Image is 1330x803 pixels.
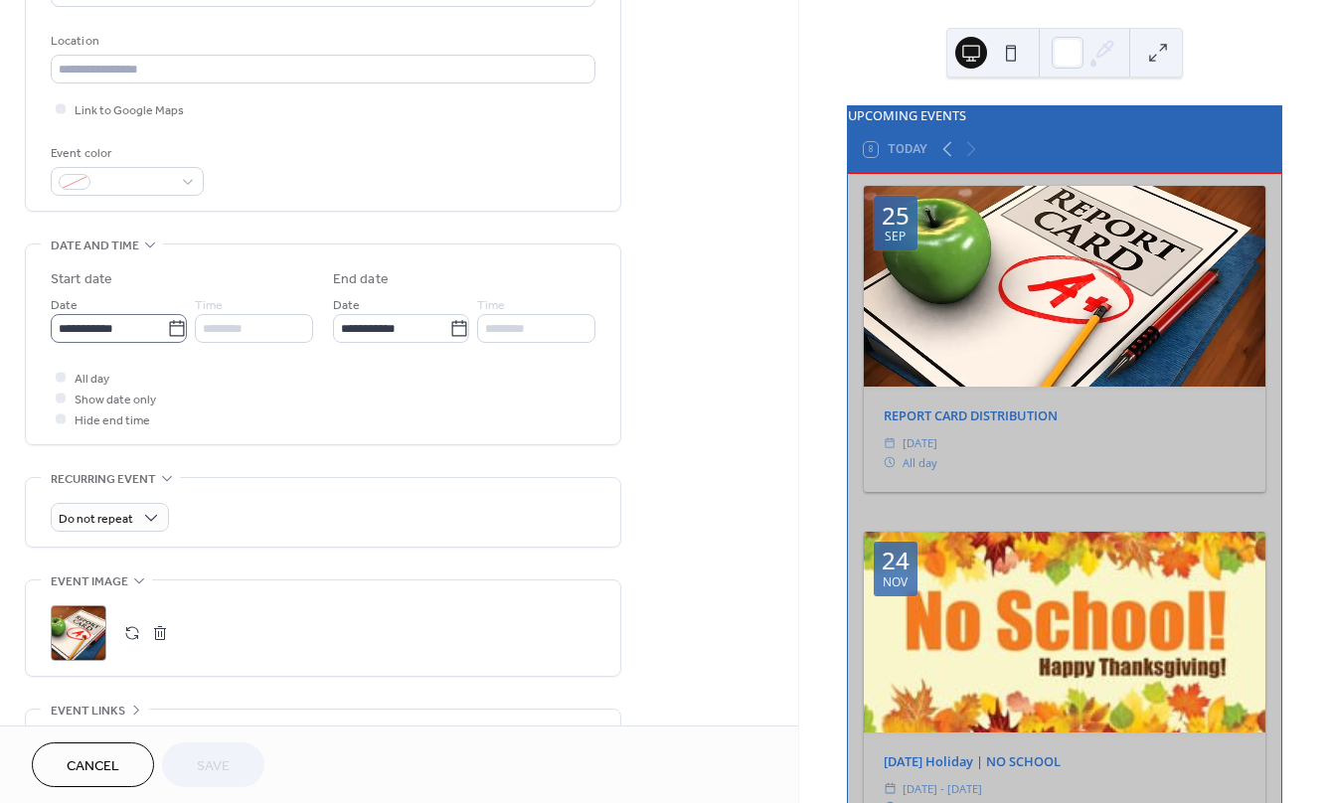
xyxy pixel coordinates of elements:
[884,433,897,452] div: ​
[59,508,133,531] span: Do not repeat
[51,236,139,256] span: Date and time
[75,390,156,410] span: Show date only
[882,204,910,228] div: 25
[51,571,128,592] span: Event image
[51,701,125,722] span: Event links
[884,779,897,798] div: ​
[903,779,982,798] span: [DATE] - [DATE]
[75,100,184,121] span: Link to Google Maps
[884,453,897,472] div: ​
[333,295,360,316] span: Date
[75,369,109,390] span: All day
[26,710,620,751] div: •••
[882,549,910,572] div: 24
[864,406,1265,425] div: REPORT CARD DISTRIBUTION
[848,106,1281,125] div: UPCOMING EVENTS
[903,433,937,452] span: [DATE]
[883,576,908,588] div: Nov
[903,453,937,472] span: All day
[51,143,200,164] div: Event color
[75,410,150,431] span: Hide end time
[51,605,106,661] div: ;
[477,295,505,316] span: Time
[32,742,154,787] button: Cancel
[51,469,156,490] span: Recurring event
[333,269,389,290] div: End date
[51,269,112,290] div: Start date
[864,752,1265,771] div: [DATE] Holiday | NO SCHOOL
[67,756,119,777] span: Cancel
[885,231,906,242] div: Sep
[51,31,591,52] div: Location
[51,295,78,316] span: Date
[195,295,223,316] span: Time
